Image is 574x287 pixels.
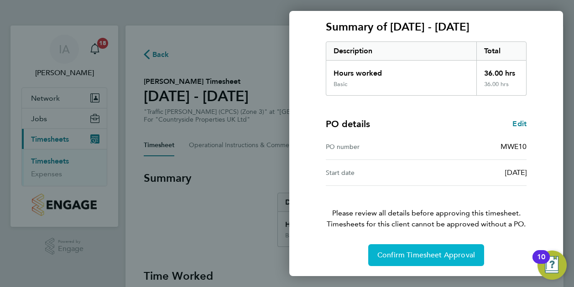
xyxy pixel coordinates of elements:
div: 36.00 hrs [476,81,527,95]
button: Confirm Timesheet Approval [368,244,484,266]
div: 10 [537,257,545,269]
span: Confirm Timesheet Approval [377,251,475,260]
div: Description [326,42,476,60]
span: Timesheets for this client cannot be approved without a PO. [315,219,537,230]
div: PO number [326,141,426,152]
div: [DATE] [426,167,527,178]
h4: PO details [326,118,370,130]
span: Edit [512,119,527,128]
div: 36.00 hrs [476,61,527,81]
div: Summary of 25 - 31 Aug 2025 [326,41,527,96]
div: Start date [326,167,426,178]
span: MWE10 [501,142,527,151]
div: Basic [334,81,347,88]
h3: Summary of [DATE] - [DATE] [326,20,527,34]
a: Edit [512,118,527,129]
div: Total [476,42,527,60]
p: Please review all details before approving this timesheet. [315,186,537,230]
button: Open Resource Center, 10 new notifications [537,251,567,280]
div: Hours worked [326,61,476,81]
